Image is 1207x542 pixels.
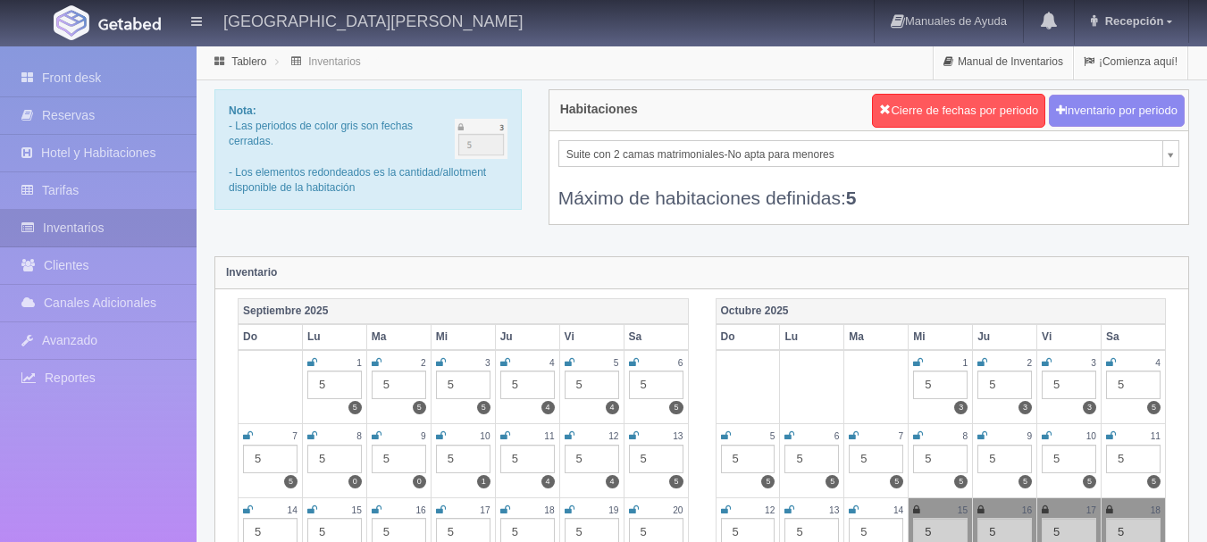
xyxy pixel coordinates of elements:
div: 5 [243,445,298,473]
div: 5 [849,445,903,473]
a: Suite con 2 camas matrimoniales-No apta para menores [558,140,1179,167]
div: 5 [977,445,1032,473]
small: 5 [770,431,775,441]
th: Octubre 2025 [716,298,1166,324]
small: 6 [834,431,840,441]
small: 18 [1151,505,1161,515]
div: 5 [500,371,555,399]
th: Lu [780,324,844,350]
label: 0 [413,475,426,488]
div: Máximo de habitaciones definidas: [558,167,1179,211]
small: 6 [678,358,683,368]
small: 12 [765,505,775,515]
h4: [GEOGRAPHIC_DATA][PERSON_NAME] [223,9,523,31]
small: 14 [288,505,298,515]
img: Getabed [98,17,161,30]
small: 7 [899,431,904,441]
label: 1 [477,475,490,488]
div: 5 [977,371,1032,399]
small: 2 [421,358,426,368]
div: 5 [436,445,490,473]
label: 4 [541,475,555,488]
label: 3 [954,401,968,414]
div: 5 [721,445,775,473]
div: 5 [913,371,968,399]
small: 13 [673,431,683,441]
label: 4 [606,401,619,414]
label: 5 [954,475,968,488]
small: 3 [485,358,490,368]
th: Sa [624,324,688,350]
small: 9 [1027,431,1032,441]
span: Suite con 2 camas matrimoniales-No apta para menores [566,141,1155,168]
label: 5 [669,401,683,414]
small: 17 [480,505,490,515]
small: 10 [1086,431,1096,441]
b: Nota: [229,104,256,117]
label: 5 [477,401,490,414]
label: 5 [1147,401,1161,414]
small: 14 [893,505,903,515]
strong: Inventario [226,266,277,279]
small: 13 [829,505,839,515]
th: Ma [366,324,431,350]
th: Do [239,324,303,350]
label: 5 [761,475,775,488]
th: Sa [1102,324,1166,350]
label: 5 [1147,475,1161,488]
small: 11 [544,431,554,441]
label: 5 [1083,475,1096,488]
th: Mi [431,324,495,350]
small: 8 [963,431,968,441]
label: 3 [1083,401,1096,414]
small: 4 [549,358,555,368]
div: 5 [629,371,683,399]
label: 4 [541,401,555,414]
small: 17 [1086,505,1096,515]
a: Inventarios [308,55,361,68]
label: 5 [1018,475,1032,488]
div: 5 [500,445,555,473]
span: Recepción [1101,14,1164,28]
th: Ju [495,324,559,350]
small: 9 [421,431,426,441]
img: cutoff.png [455,119,507,159]
div: 5 [1106,371,1161,399]
a: ¡Comienza aquí! [1074,45,1187,79]
small: 5 [614,358,619,368]
label: 5 [413,401,426,414]
label: 5 [284,475,298,488]
small: 12 [608,431,618,441]
small: 10 [480,431,490,441]
label: 4 [606,475,619,488]
th: Do [716,324,780,350]
label: 5 [669,475,683,488]
small: 20 [673,505,683,515]
small: 3 [1091,358,1096,368]
div: 5 [372,371,426,399]
div: 5 [565,445,619,473]
div: 5 [913,445,968,473]
a: Manual de Inventarios [934,45,1073,79]
th: Ma [844,324,909,350]
div: 5 [372,445,426,473]
small: 15 [958,505,968,515]
div: 5 [1106,445,1161,473]
button: Cierre de fechas por periodo [872,94,1045,128]
th: Vi [559,324,624,350]
small: 11 [1151,431,1161,441]
small: 4 [1155,358,1161,368]
small: 1 [963,358,968,368]
div: 5 [1042,445,1096,473]
th: Septiembre 2025 [239,298,689,324]
h4: Habitaciones [560,103,638,116]
label: 5 [826,475,839,488]
div: 5 [436,371,490,399]
small: 7 [292,431,298,441]
small: 16 [415,505,425,515]
small: 18 [544,505,554,515]
button: Inventario por periodo [1049,95,1185,128]
small: 1 [356,358,362,368]
small: 15 [352,505,362,515]
img: Getabed [54,5,89,40]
